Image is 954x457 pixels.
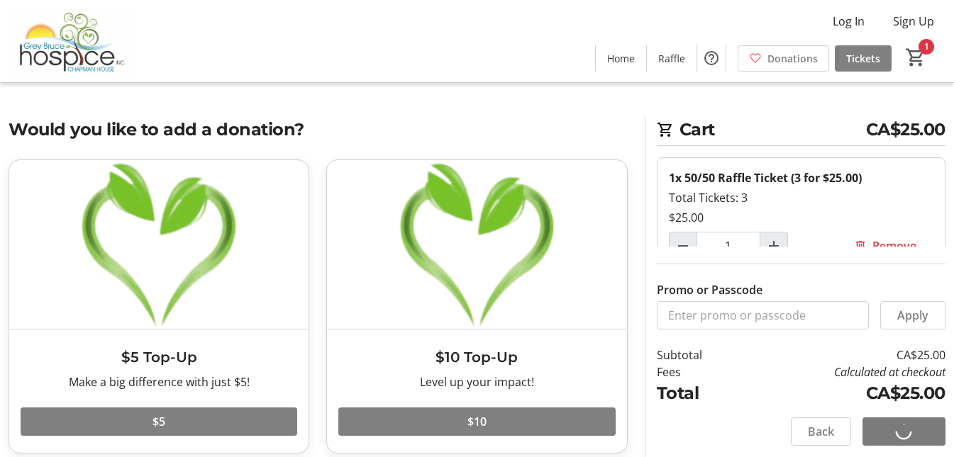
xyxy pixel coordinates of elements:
img: Grey Bruce Hospice's Logo [9,6,135,77]
td: Calculated at checkout [741,363,945,380]
input: 50/50 Raffle Ticket (3 for $25.00) Quantity [697,232,760,260]
img: $5 Top-Up [9,160,309,329]
td: Fees [657,363,741,380]
button: $5 [21,407,297,436]
span: Sign Up [893,13,934,30]
span: $5 [152,413,165,430]
td: CA$25.00 [741,380,945,406]
button: Cart [903,45,928,70]
td: Subtotal [657,346,741,363]
td: Total [657,380,741,406]
span: Remove [872,237,916,254]
button: $10 [338,407,615,436]
h2: Cart [657,117,945,146]
button: Log In [821,10,876,33]
h3: $10 Top-Up [338,346,615,368]
span: CA$25.00 [866,117,945,142]
span: Back [808,423,834,440]
label: Promo or Passcode [657,281,762,298]
span: Apply [897,307,928,324]
a: Home [596,45,646,72]
span: Donations [767,51,818,66]
input: Enter promo or passcode [657,301,869,329]
button: Apply [880,301,945,329]
button: Increment by one [760,232,787,259]
h2: Would you like to add a donation? [9,117,628,142]
div: 1x 50/50 Raffle Ticket (3 for $25.00) [669,169,933,186]
a: Raffle [647,45,697,72]
button: Back [791,417,851,446]
h3: $5 Top-Up [21,346,297,368]
span: Home [607,51,635,66]
img: $10 Top-Up [327,160,626,329]
span: Tickets [846,51,880,66]
div: Total Tickets: 3 [669,189,933,206]
button: Sign Up [882,10,945,33]
div: $25.00 [669,209,933,226]
button: Help [697,44,726,72]
span: Raffle [658,51,685,66]
span: Log In [833,13,865,30]
span: $10 [467,413,487,430]
button: Remove [837,232,933,260]
a: Donations [738,45,829,72]
button: Decrement by one [670,232,697,259]
td: CA$25.00 [741,346,945,363]
div: Make a big difference with just $5! [21,373,297,390]
div: Level up your impact! [338,373,615,390]
a: Tickets [835,45,892,72]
